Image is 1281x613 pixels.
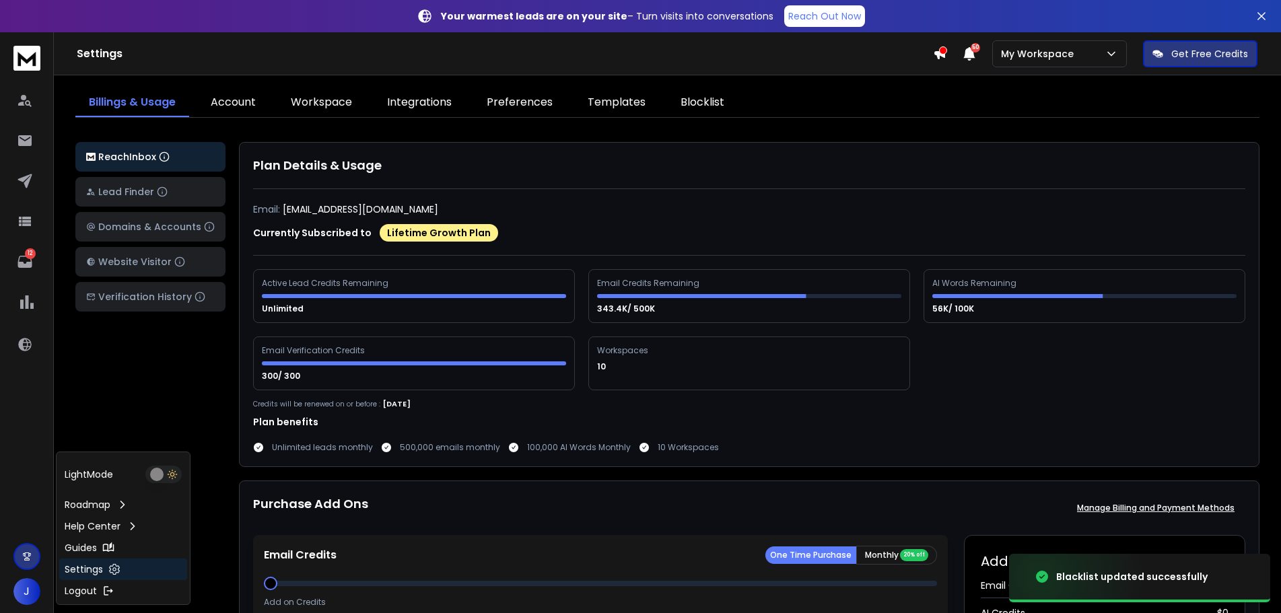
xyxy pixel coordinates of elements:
p: Email: [253,203,280,216]
button: Website Visitor [75,247,226,277]
img: logo [13,46,40,71]
p: Unlimited leads monthly [272,442,373,453]
a: Preferences [473,89,566,117]
a: Help Center [59,515,187,537]
p: 12 [25,248,36,259]
p: [DATE] [383,398,411,410]
button: ReachInbox [75,142,226,172]
span: Email Credits [981,579,1042,592]
p: Light Mode [65,468,113,481]
p: 343.4K/ 500K [597,303,657,314]
a: Integrations [374,89,465,117]
a: 12 [11,248,38,275]
p: My Workspace [1001,47,1079,61]
button: Lead Finder [75,177,226,207]
p: Currently Subscribed to [253,226,372,240]
h1: Purchase Add Ons [253,495,368,521]
p: 10 [597,361,608,372]
a: Workspace [277,89,366,117]
p: Unlimited [262,303,306,314]
a: Settings [59,558,187,580]
p: 10 Workspaces [658,442,719,453]
p: Add on Credits [264,597,326,608]
h1: Plan benefits [253,415,1245,429]
div: Lifetime Growth Plan [380,224,498,242]
div: 20% off [900,549,928,561]
p: Reach Out Now [788,9,861,23]
div: Active Lead Credits Remaining [262,278,390,289]
div: Email Verification Credits [262,345,367,356]
a: Blocklist [667,89,738,117]
img: logo [86,153,96,161]
button: Get Free Credits [1143,40,1257,67]
p: Guides [65,541,97,554]
p: Get Free Credits [1171,47,1248,61]
p: Settings [65,563,103,576]
button: Domains & Accounts [75,212,226,242]
p: – Turn visits into conversations [441,9,773,23]
span: 50 [971,43,980,52]
p: Roadmap [65,498,110,511]
p: 300/ 300 [262,371,302,382]
a: Billings & Usage [75,89,189,117]
div: Email Credits Remaining [597,278,701,289]
a: Reach Out Now [784,5,865,27]
a: Roadmap [59,494,187,515]
h2: Add-on Details [981,552,1228,571]
h1: Plan Details & Usage [253,156,1245,175]
strong: Your warmest leads are on your site [441,9,627,23]
button: J [13,578,40,605]
div: Workspaces [597,345,650,356]
h1: Settings [77,46,933,62]
button: One Time Purchase [765,546,856,564]
p: Email Credits [264,547,337,563]
p: Credits will be renewed on or before : [253,399,380,409]
button: Monthly 20% off [856,546,937,565]
p: Manage Billing and Payment Methods [1077,503,1235,513]
a: Account [197,89,269,117]
a: Templates [574,89,659,117]
p: 500,000 emails monthly [400,442,500,453]
div: Blacklist updated successfully [1056,570,1208,583]
p: Logout [65,584,97,598]
a: Guides [59,537,187,558]
p: Help Center [65,519,120,533]
button: Manage Billing and Payment Methods [1066,495,1245,521]
p: 56K/ 100K [932,303,976,314]
div: AI Words Remaining [932,278,1018,289]
p: [EMAIL_ADDRESS][DOMAIN_NAME] [283,203,438,216]
button: Verification History [75,282,226,312]
p: 100,000 AI Words Monthly [527,442,631,453]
